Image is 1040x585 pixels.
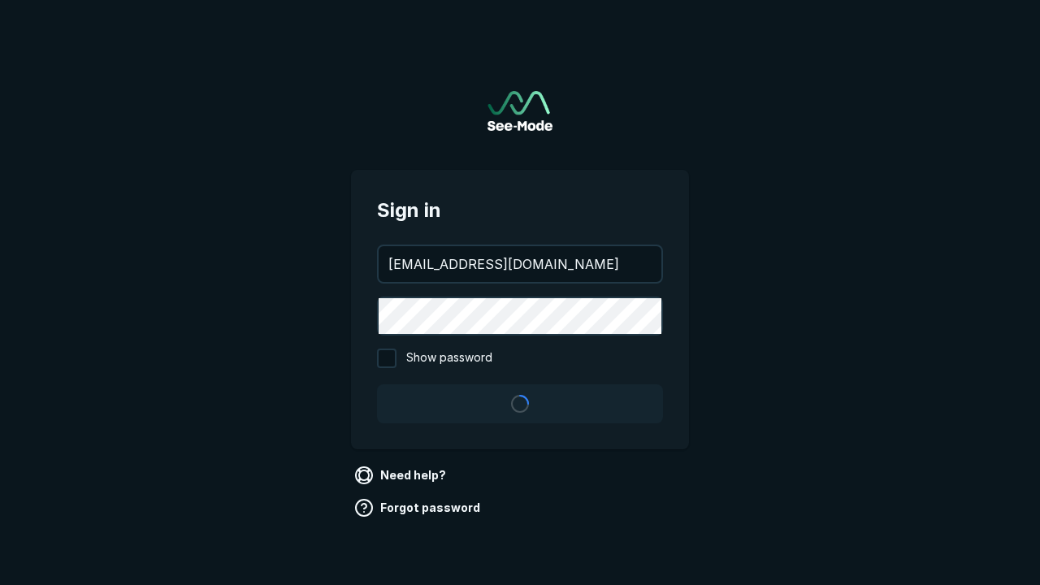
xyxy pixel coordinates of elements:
span: Show password [406,349,492,368]
input: your@email.com [379,246,661,282]
a: Need help? [351,462,453,488]
span: Sign in [377,196,663,225]
a: Forgot password [351,495,487,521]
img: See-Mode Logo [487,91,552,131]
a: Go to sign in [487,91,552,131]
